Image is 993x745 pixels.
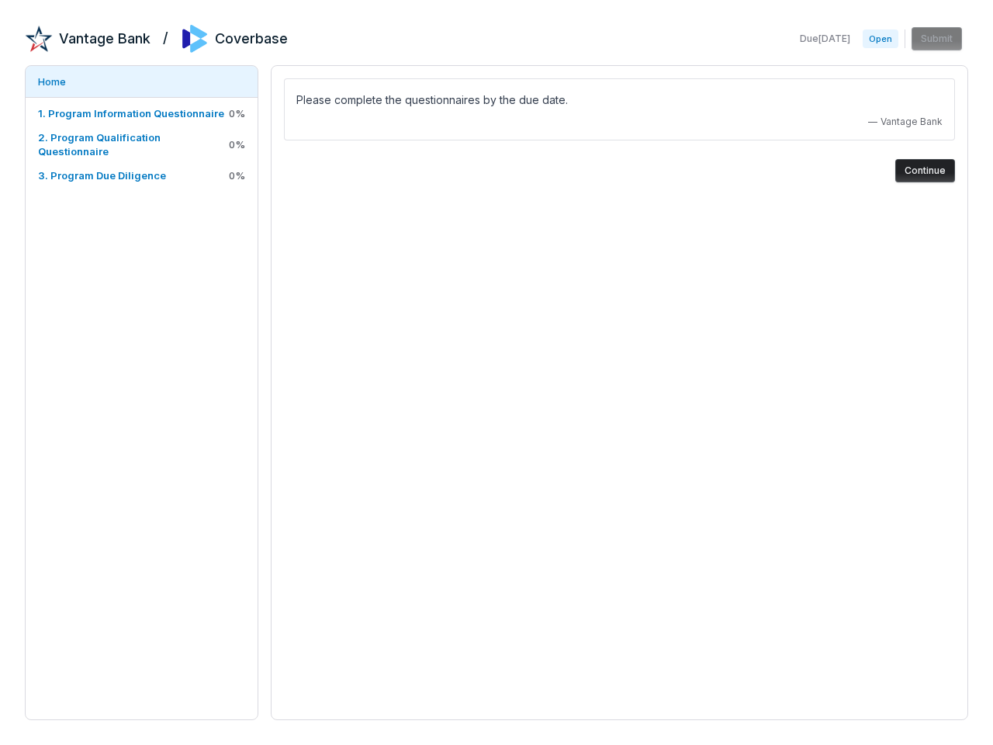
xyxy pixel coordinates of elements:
a: 2. Program Qualification Questionnaire0% [26,129,258,160]
span: Vantage Bank [881,116,943,128]
span: 2. Program Qualification Questionnaire [38,131,161,158]
span: 0 % [229,137,245,151]
span: 0 % [229,106,245,120]
h2: Coverbase [215,29,288,49]
a: 3. Program Due Diligence0% [26,160,258,191]
h2: / [163,25,168,48]
span: 0 % [229,168,245,182]
h2: Vantage Bank [59,29,151,49]
button: Continue [895,159,955,182]
span: Due [DATE] [800,33,850,45]
span: 1. Program Information Questionnaire [38,107,224,120]
span: Open [863,29,898,48]
a: 1. Program Information Questionnaire0% [26,98,258,129]
span: 3. Program Due Diligence [38,169,166,182]
p: Please complete the questionnaires by the due date. [296,91,943,109]
a: Home [26,66,258,97]
span: — [868,116,877,128]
